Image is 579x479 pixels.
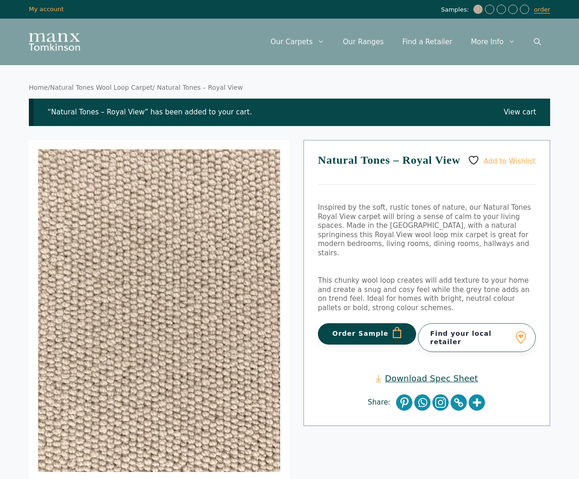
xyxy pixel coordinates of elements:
a: Find a Retailer [393,28,461,56]
a: Open Search Bar [525,28,550,56]
div: “Natural Tones – Royal View” has been added to your cart. [29,99,550,126]
a: Copy Link [451,394,467,411]
span: his Royal View wool loop mix carpet is great for modern bedrooms, living rooms, dining rooms, hal... [318,231,529,257]
a: More Info [462,28,525,56]
a: Natural Tones Wool Loop Carpet [50,84,152,91]
a: Our Carpets [261,28,334,56]
a: Download Spec Sheet [376,373,478,384]
a: Instagram [432,394,449,411]
nav: Primary [261,28,550,56]
span: This chunky wool loop creates will add texture to your home and create a snug and cosy feel while... [318,276,530,312]
a: Home [29,84,48,91]
button: Order Sample [318,323,416,345]
a: My account [29,6,64,13]
span: Add to Wishlist [484,157,536,166]
a: Add to Wishlist [468,154,536,166]
img: Manx Tomkinson [29,33,80,51]
a: order [534,6,550,13]
a: Find your local retailer [418,323,536,352]
span: Inspired by the soft, rustic tones of nature, our Natural Tones Royal View carpet will bring a se... [318,203,531,239]
a: Pinterest [396,394,412,411]
span: Samples: [441,6,471,14]
h1: Natural Tones – Royal View [318,154,536,185]
a: More [469,394,485,411]
a: Whatsapp [414,394,431,411]
nav: Breadcrumb [29,84,550,92]
a: View cart [504,108,536,117]
span: Share: [368,398,395,407]
a: Our Ranges [334,28,393,56]
img: Natural Tones - Royal View [473,5,483,14]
